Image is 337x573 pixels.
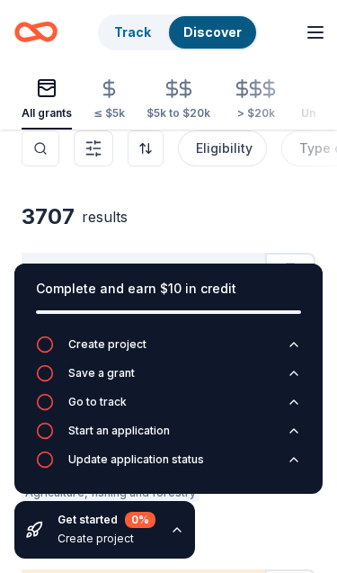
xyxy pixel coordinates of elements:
[36,336,301,364] button: Create project
[196,138,253,159] div: Eligibility
[36,278,301,300] div: Complete and earn $10 in credit
[98,14,258,50] button: TrackDiscover
[58,512,155,528] div: Get started
[36,451,301,479] button: Update application status
[232,71,279,130] button: > $20k
[14,11,58,53] a: Home
[68,424,170,438] div: Start an application
[68,366,135,381] div: Save a grant
[68,395,127,409] div: Go to track
[146,106,210,121] div: $5k to $20k
[22,70,72,130] button: All grants
[93,106,125,121] div: ≤ $5k
[22,202,75,231] div: 3707
[22,106,72,121] div: All grants
[68,452,204,467] div: Update application status
[232,106,279,121] div: > $20k
[58,532,155,546] div: Create project
[82,206,128,228] div: results
[125,512,155,528] div: 0 %
[36,393,301,422] button: Go to track
[36,364,301,393] button: Save a grant
[114,24,151,40] a: Track
[36,422,301,451] button: Start an application
[146,71,210,130] button: $5k to $20k
[68,337,146,352] div: Create project
[178,130,267,166] button: Eligibility
[93,71,125,130] button: ≤ $5k
[183,24,242,40] a: Discover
